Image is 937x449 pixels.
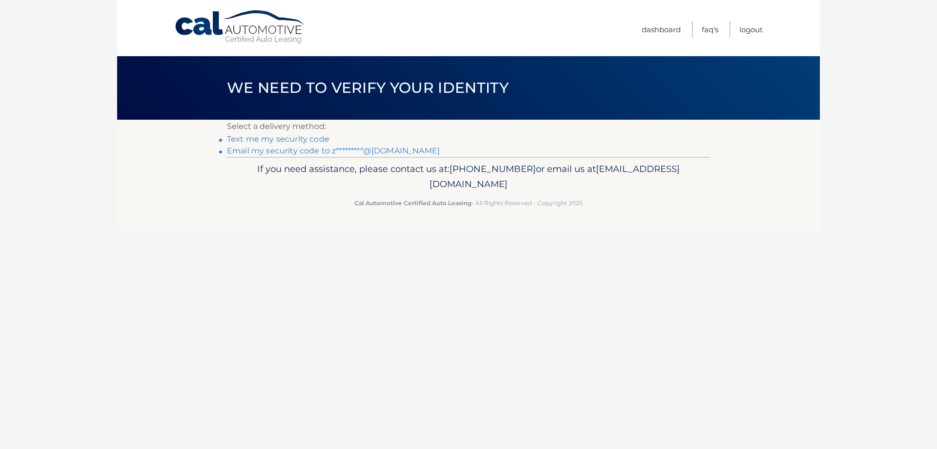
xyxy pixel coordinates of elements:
a: Logout [739,21,763,38]
p: If you need assistance, please contact us at: or email us at [233,161,704,192]
a: FAQ's [702,21,718,38]
p: Select a delivery method: [227,120,710,133]
span: [PHONE_NUMBER] [449,163,536,174]
a: Dashboard [642,21,681,38]
strong: Cal Automotive Certified Auto Leasing [354,199,471,207]
p: - All Rights Reserved - Copyright 2025 [233,198,704,208]
a: Email my security code to z*********@[DOMAIN_NAME] [227,146,440,155]
span: We need to verify your identity [227,79,509,97]
a: Cal Automotive [174,10,306,44]
a: Text me my security code [227,134,329,144]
